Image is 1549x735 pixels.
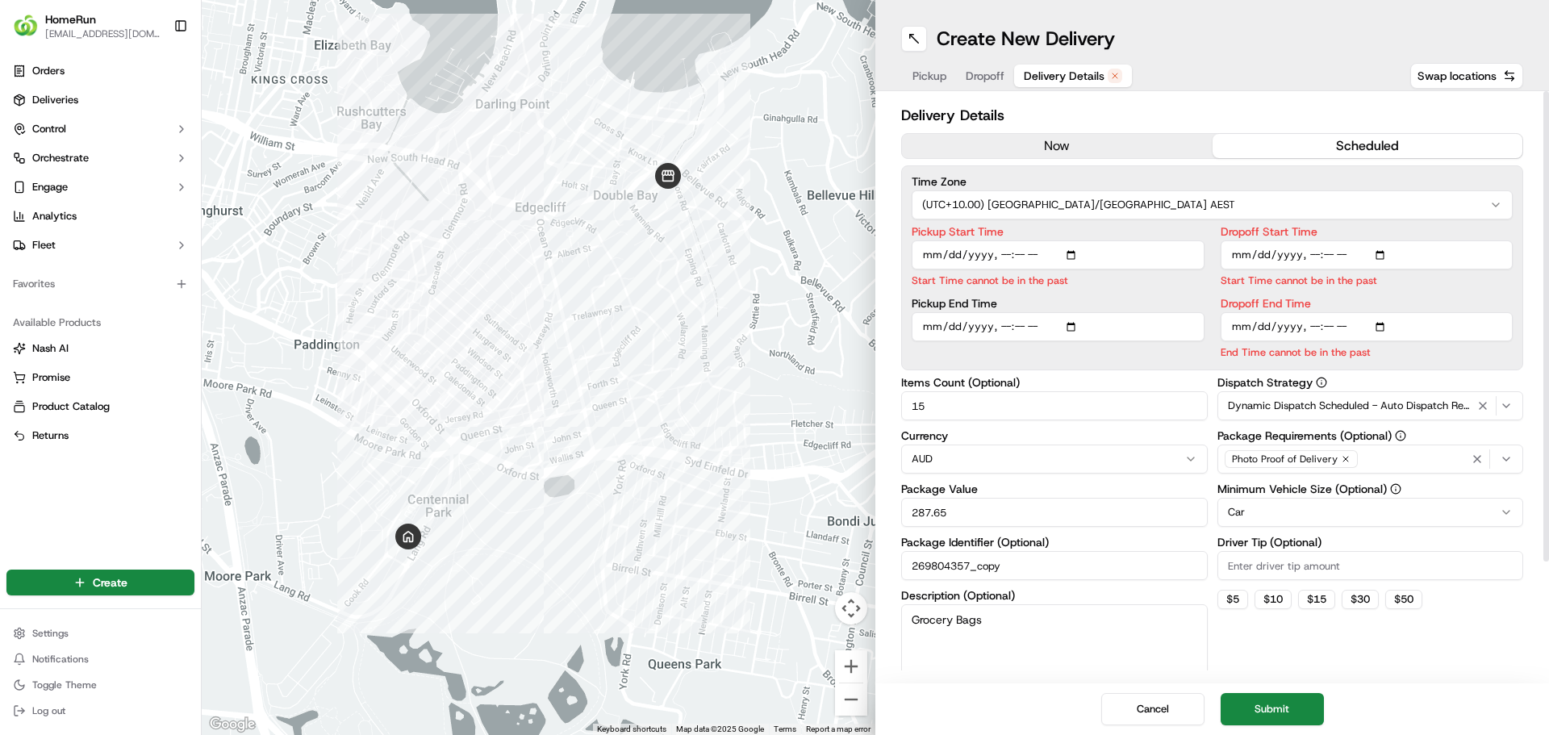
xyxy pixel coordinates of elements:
button: $30 [1342,590,1379,609]
input: Enter number of items [901,391,1208,420]
span: Log out [32,704,65,717]
div: Favorites [6,271,194,297]
button: now [902,134,1213,158]
button: Dispatch Strategy [1316,377,1327,388]
a: Terms (opens in new tab) [774,725,796,733]
span: Deliveries [32,93,78,107]
button: scheduled [1213,134,1523,158]
textarea: Grocery Bags [901,604,1208,695]
label: Description (Optional) [901,590,1208,601]
h2: Delivery Details [901,104,1523,127]
input: Enter package identifier [901,551,1208,580]
p: Start Time cannot be in the past [1221,273,1514,288]
span: Swap locations [1417,68,1497,84]
button: Notifications [6,648,194,670]
a: Deliveries [6,87,194,113]
button: Submit [1221,693,1324,725]
span: Orchestrate [32,151,89,165]
span: Promise [32,370,70,385]
span: Orders [32,64,65,78]
label: Pickup Start Time [912,226,1205,237]
button: Promise [6,365,194,390]
span: Fleet [32,238,56,253]
button: Engage [6,174,194,200]
button: Swap locations [1410,63,1523,89]
a: Product Catalog [13,399,188,414]
button: Map camera controls [835,592,867,624]
label: Pickup End Time [912,298,1205,309]
button: $10 [1255,590,1292,609]
span: Pylon [161,274,195,286]
label: Dispatch Strategy [1217,377,1524,388]
button: Nash AI [6,336,194,361]
button: Dynamic Dispatch Scheduled - Auto Dispatch Relative to PST [1217,391,1524,420]
div: 💻 [136,236,149,248]
div: 📗 [16,236,29,248]
label: Minimum Vehicle Size (Optional) [1217,483,1524,495]
img: 1736555255976-a54dd68f-1ca7-489b-9aae-adbdc363a1c4 [16,154,45,183]
a: 💻API Documentation [130,228,265,257]
p: Start Time cannot be in the past [912,273,1205,288]
label: Package Identifier (Optional) [901,537,1208,548]
button: Log out [6,700,194,722]
label: Dropoff End Time [1221,298,1514,309]
button: Zoom in [835,650,867,683]
button: Create [6,570,194,595]
div: Start new chat [55,154,265,170]
a: Analytics [6,203,194,229]
label: Time Zone [912,176,1513,187]
span: Analytics [32,209,77,223]
button: [EMAIL_ADDRESS][DOMAIN_NAME] [45,27,161,40]
label: Items Count (Optional) [901,377,1208,388]
button: Cancel [1101,693,1205,725]
span: Returns [32,428,69,443]
span: Dropoff [966,68,1004,84]
h1: Create New Delivery [937,26,1115,52]
button: Keyboard shortcuts [597,724,666,735]
button: $50 [1385,590,1422,609]
span: Toggle Theme [32,679,97,691]
span: Dynamic Dispatch Scheduled - Auto Dispatch Relative to PST [1228,399,1470,413]
input: Enter package value [901,498,1208,527]
button: Settings [6,622,194,645]
button: Orchestrate [6,145,194,171]
p: Welcome 👋 [16,65,294,90]
button: Product Catalog [6,394,194,420]
button: Minimum Vehicle Size (Optional) [1390,483,1401,495]
button: HomeRunHomeRun[EMAIL_ADDRESS][DOMAIN_NAME] [6,6,167,45]
label: Package Value [901,483,1208,495]
span: Map data ©2025 Google [676,725,764,733]
a: 📗Knowledge Base [10,228,130,257]
label: Currency [901,430,1208,441]
button: Package Requirements (Optional) [1395,430,1406,441]
input: Got a question? Start typing here... [42,104,290,121]
label: Dropoff Start Time [1221,226,1514,237]
button: HomeRun [45,11,96,27]
input: Enter driver tip amount [1217,551,1524,580]
button: Photo Proof of Delivery [1217,445,1524,474]
span: API Documentation [152,234,259,250]
span: Create [93,574,127,591]
a: Promise [13,370,188,385]
span: Product Catalog [32,399,110,414]
img: HomeRun [13,13,39,39]
span: Notifications [32,653,89,666]
span: Nash AI [32,341,69,356]
span: Settings [32,627,69,640]
a: Nash AI [13,341,188,356]
div: We're available if you need us! [55,170,204,183]
div: Available Products [6,310,194,336]
a: Report a map error [806,725,871,733]
span: Control [32,122,66,136]
span: Pickup [912,68,946,84]
span: Delivery Details [1024,68,1104,84]
button: Toggle Theme [6,674,194,696]
span: Engage [32,180,68,194]
a: Powered byPylon [114,273,195,286]
a: Orders [6,58,194,84]
a: Open this area in Google Maps (opens a new window) [206,714,259,735]
img: Google [206,714,259,735]
button: $5 [1217,590,1248,609]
